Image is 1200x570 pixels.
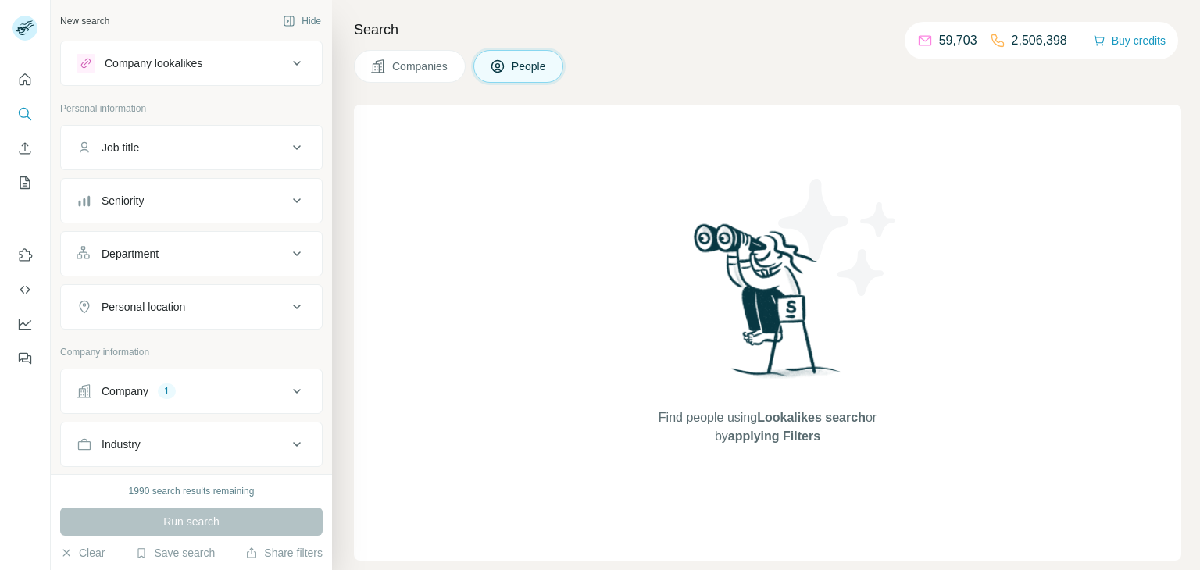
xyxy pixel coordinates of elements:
[102,193,144,208] div: Seniority
[61,182,322,219] button: Seniority
[61,45,322,82] button: Company lookalikes
[61,235,322,273] button: Department
[12,66,37,94] button: Quick start
[60,14,109,28] div: New search
[102,436,141,452] div: Industry
[12,134,37,162] button: Enrich CSV
[61,288,322,326] button: Personal location
[12,310,37,338] button: Dashboard
[687,219,849,394] img: Surfe Illustration - Woman searching with binoculars
[102,140,139,155] div: Job title
[105,55,202,71] div: Company lookalikes
[135,545,215,561] button: Save search
[60,345,323,359] p: Company information
[12,241,37,269] button: Use Surfe on LinkedIn
[272,9,332,33] button: Hide
[939,31,977,50] p: 59,703
[768,167,909,308] img: Surfe Illustration - Stars
[728,429,820,443] span: applying Filters
[642,408,892,446] span: Find people using or by
[102,383,148,399] div: Company
[61,372,322,410] button: Company1
[392,59,449,74] span: Companies
[1012,31,1067,50] p: 2,506,398
[61,426,322,463] button: Industry
[245,545,323,561] button: Share filters
[354,19,1181,41] h4: Search
[757,411,866,424] span: Lookalikes search
[60,102,323,116] p: Personal information
[61,129,322,166] button: Job title
[60,545,105,561] button: Clear
[12,276,37,304] button: Use Surfe API
[1093,30,1166,52] button: Buy credits
[158,384,176,398] div: 1
[512,59,548,74] span: People
[12,100,37,128] button: Search
[12,344,37,372] button: Feedback
[129,484,255,498] div: 1990 search results remaining
[102,299,185,315] div: Personal location
[102,246,159,262] div: Department
[12,169,37,197] button: My lists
